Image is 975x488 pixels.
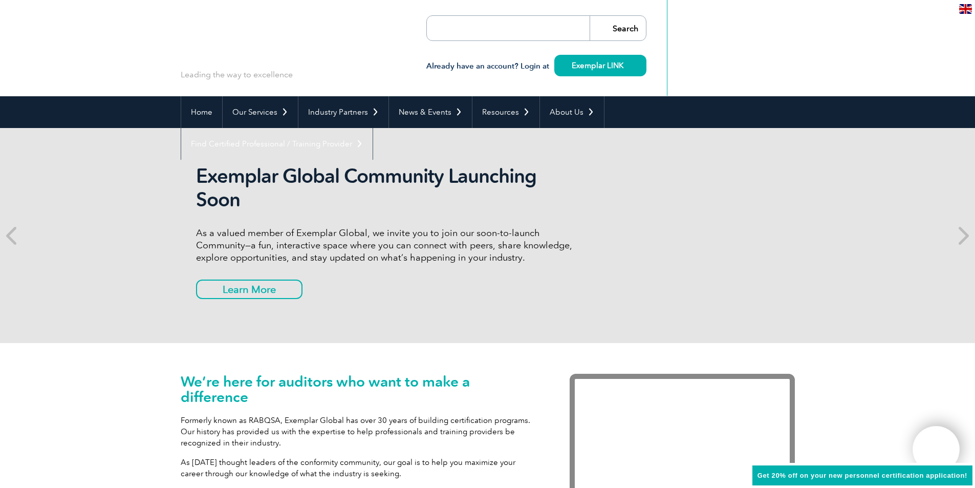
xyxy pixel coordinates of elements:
a: Resources [472,96,539,128]
img: svg+xml;nitro-empty-id=MzYwOjIzMg==-1;base64,PHN2ZyB2aWV3Qm94PSIwIDAgMTEgMTEiIHdpZHRoPSIxMSIgaGVp... [623,62,629,68]
h1: We’re here for auditors who want to make a difference [181,374,539,405]
h3: Already have an account? Login at [426,60,646,73]
span: Get 20% off on your new personnel certification application! [757,472,967,479]
a: Our Services [223,96,298,128]
input: Search [590,16,646,40]
img: svg+xml;nitro-empty-id=MTc5NzoxMTY=-1;base64,PHN2ZyB2aWV3Qm94PSIwIDAgNDAwIDQwMCIgd2lkdGg9IjQwMCIg... [923,437,949,462]
p: As [DATE] thought leaders of the conformity community, our goal is to help you maximize your care... [181,457,539,479]
a: News & Events [389,96,472,128]
a: Exemplar LINK [554,55,646,76]
a: About Us [540,96,604,128]
a: Industry Partners [298,96,388,128]
a: Find Certified Professional / Training Provider [181,128,373,160]
p: Leading the way to excellence [181,69,293,80]
p: As a valued member of Exemplar Global, we invite you to join our soon-to-launch Community—a fun, ... [196,227,580,264]
a: Home [181,96,222,128]
p: Formerly known as RABQSA, Exemplar Global has over 30 years of building certification programs. O... [181,415,539,449]
img: en [959,4,972,14]
a: Learn More [196,280,302,299]
h2: Exemplar Global Community Launching Soon [196,164,580,211]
